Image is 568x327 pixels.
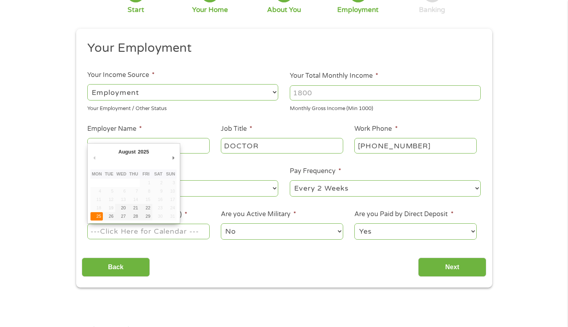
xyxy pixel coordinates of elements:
[354,125,397,133] label: Work Phone
[90,212,103,221] button: 25
[87,71,155,79] label: Your Income Source
[128,6,144,14] div: Start
[87,224,209,239] input: Use the arrow keys to pick a date
[221,138,343,153] input: Cashier
[290,167,341,175] label: Pay Frequency
[129,171,138,176] abbr: Thursday
[192,6,228,14] div: Your Home
[290,102,481,113] div: Monthly Gross Income (Min 1000)
[105,171,114,176] abbr: Tuesday
[116,171,126,176] abbr: Wednesday
[154,171,163,176] abbr: Saturday
[290,72,378,80] label: Your Total Monthly Income
[140,204,152,212] button: 22
[140,212,152,221] button: 29
[418,258,486,277] input: Next
[221,210,296,219] label: Are you Active Military
[82,258,150,277] input: Back
[137,147,150,158] div: 2025
[92,171,102,176] abbr: Monday
[128,204,140,212] button: 21
[337,6,379,14] div: Employment
[221,125,252,133] label: Job Title
[115,204,128,212] button: 20
[128,212,140,221] button: 28
[87,40,475,56] h2: Your Employment
[169,153,177,163] button: Next Month
[115,212,128,221] button: 27
[87,102,278,113] div: Your Employment / Other Status
[87,125,142,133] label: Employer Name
[103,212,115,221] button: 26
[143,171,149,176] abbr: Friday
[419,6,445,14] div: Banking
[166,171,175,176] abbr: Sunday
[117,147,137,158] div: August
[267,6,301,14] div: About You
[290,85,481,100] input: 1800
[354,138,476,153] input: (231) 754-4010
[87,138,209,153] input: Walmart
[354,210,453,219] label: Are you Paid by Direct Deposit
[90,153,98,163] button: Previous Month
